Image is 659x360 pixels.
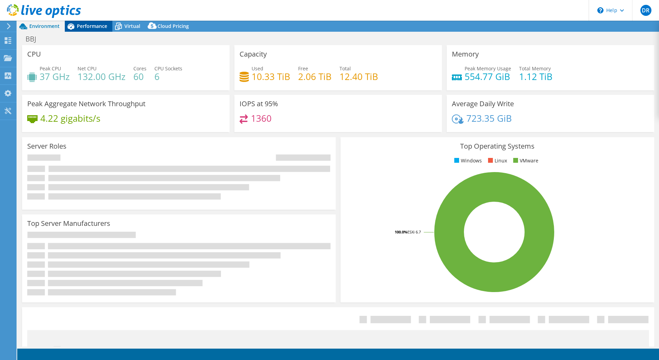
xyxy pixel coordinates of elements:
[251,114,272,122] h4: 1360
[240,100,278,108] h3: IOPS at 95%
[27,50,41,58] h3: CPU
[466,114,512,122] h4: 723.35 GiB
[40,65,61,72] span: Peak CPU
[252,73,290,80] h4: 10.33 TiB
[640,5,651,16] span: DR
[486,157,507,164] li: Linux
[452,50,479,58] h3: Memory
[78,73,125,80] h4: 132.00 GHz
[40,114,100,122] h4: 4.22 gigabits/s
[252,65,263,72] span: Used
[339,73,378,80] h4: 12.40 TiB
[395,229,407,234] tspan: 100.0%
[133,65,146,72] span: Cores
[77,23,107,29] span: Performance
[511,157,538,164] li: VMware
[452,100,514,108] h3: Average Daily Write
[240,50,267,58] h3: Capacity
[27,142,67,150] h3: Server Roles
[40,73,70,80] h4: 37 GHz
[133,73,146,80] h4: 60
[453,157,482,164] li: Windows
[339,65,351,72] span: Total
[27,100,145,108] h3: Peak Aggregate Network Throughput
[407,229,421,234] tspan: ESXi 6.7
[465,65,511,72] span: Peak Memory Usage
[519,73,552,80] h4: 1.12 TiB
[465,73,511,80] h4: 554.77 GiB
[597,7,604,13] svg: \n
[154,73,182,80] h4: 6
[519,65,551,72] span: Total Memory
[22,35,47,43] h1: BBJ
[124,23,140,29] span: Virtual
[346,142,649,150] h3: Top Operating Systems
[78,65,97,72] span: Net CPU
[27,220,110,227] h3: Top Server Manufacturers
[298,73,332,80] h4: 2.06 TiB
[29,23,60,29] span: Environment
[154,65,182,72] span: CPU Sockets
[158,23,189,29] span: Cloud Pricing
[298,65,308,72] span: Free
